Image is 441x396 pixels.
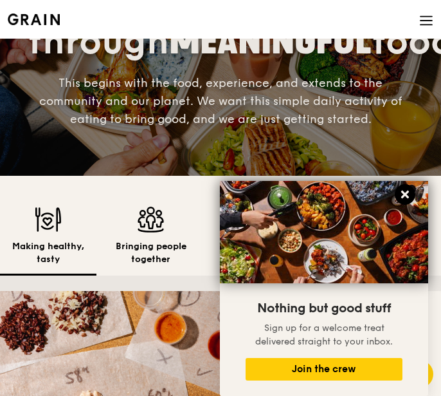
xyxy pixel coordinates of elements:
[220,181,428,283] img: DSC07876-Edit02-Large.jpeg
[215,207,321,232] img: Supporting local communities
[255,323,393,347] span: Sign up for a welcome treat delivered straight to your inbox.
[8,14,60,25] img: Grain
[10,207,86,232] img: Making healthy, tasty
[39,76,402,126] span: This begins with the food, experience, and extends to the community and our planet. We want this ...
[10,240,86,266] h2: Making healthy, tasty
[107,240,194,266] h2: Bringing people together
[107,207,194,232] img: Bringing people together
[395,184,415,205] button: Close
[215,240,321,266] h2: Supporting local communities
[257,301,391,316] span: Nothing but good stuff
[246,358,402,381] button: Join the crew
